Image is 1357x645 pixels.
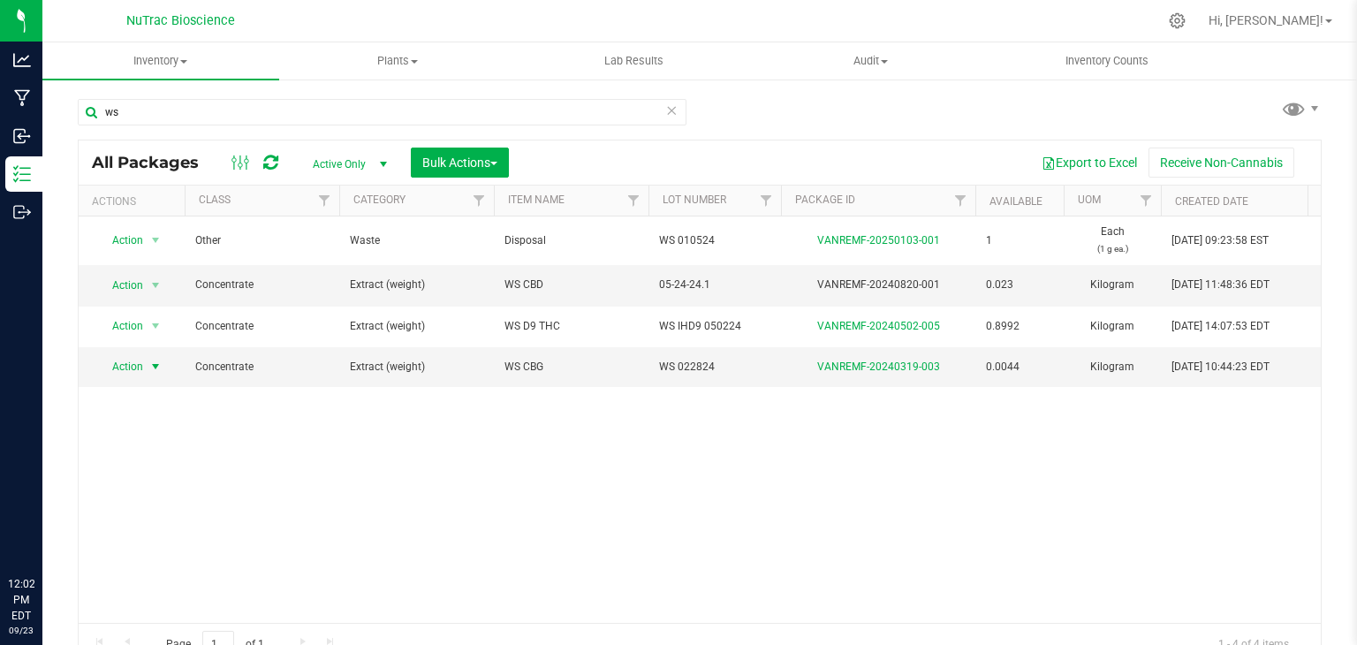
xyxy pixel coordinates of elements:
a: Created Date [1175,195,1248,208]
a: Filter [1132,186,1161,216]
a: Category [353,193,406,206]
a: Audit [752,42,989,80]
span: Inventory [42,53,279,69]
a: Filter [946,186,975,216]
span: Bulk Actions [422,156,497,170]
a: Item Name [508,193,565,206]
a: Class [199,193,231,206]
span: 1 [986,232,1053,249]
span: NuTrac Bioscience [126,13,235,28]
span: Action [96,314,144,338]
span: Plants [280,53,515,69]
span: Clear [665,99,678,122]
span: 0.8992 [986,318,1053,335]
span: Inventory Counts [1042,53,1172,69]
span: select [145,273,167,298]
span: Hi, [PERSON_NAME]! [1209,13,1323,27]
span: Audit [753,53,988,69]
span: 05-24-24.1 [659,277,770,293]
span: Action [96,228,144,253]
span: 0.023 [986,277,1053,293]
a: Filter [310,186,339,216]
span: [DATE] 09:23:58 EST [1171,232,1269,249]
span: Concentrate [195,277,329,293]
span: WS D9 THC [504,318,638,335]
a: VANREMF-20240502-005 [817,320,940,332]
a: Lab Results [516,42,753,80]
inline-svg: Outbound [13,203,31,221]
span: Concentrate [195,359,329,376]
a: Plants [279,42,516,80]
span: All Packages [92,153,216,172]
div: Actions [92,195,178,208]
a: Lot Number [663,193,726,206]
span: Waste [350,232,483,249]
span: Extract (weight) [350,277,483,293]
div: Manage settings [1166,12,1188,29]
a: Package ID [795,193,855,206]
a: VANREMF-20250103-001 [817,234,940,247]
span: Concentrate [195,318,329,335]
span: Lab Results [580,53,687,69]
input: Search Package ID, Item Name, SKU, Lot or Part Number... [78,99,686,125]
span: Kilogram [1074,359,1150,376]
a: UOM [1078,193,1101,206]
iframe: Resource center [18,504,71,557]
span: [DATE] 11:48:36 EDT [1171,277,1270,293]
p: 12:02 PM EDT [8,576,34,624]
a: Available [989,195,1042,208]
a: Filter [752,186,781,216]
span: Other [195,232,329,249]
button: Bulk Actions [411,148,509,178]
span: WS 010524 [659,232,770,249]
span: select [145,228,167,253]
span: Kilogram [1074,277,1150,293]
span: WS CBD [504,277,638,293]
p: (1 g ea.) [1074,240,1150,257]
div: VANREMF-20240820-001 [778,277,978,293]
inline-svg: Manufacturing [13,89,31,107]
button: Export to Excel [1030,148,1149,178]
span: select [145,354,167,379]
span: Action [96,354,144,379]
a: Inventory Counts [989,42,1225,80]
span: 0.0044 [986,359,1053,376]
span: Each [1074,224,1150,257]
a: Filter [465,186,494,216]
p: 09/23 [8,624,34,637]
span: WS CBG [504,359,638,376]
inline-svg: Analytics [13,51,31,69]
span: [DATE] 10:44:23 EDT [1171,359,1270,376]
a: Inventory [42,42,279,80]
span: Disposal [504,232,638,249]
span: [DATE] 14:07:53 EDT [1171,318,1270,335]
a: Filter [619,186,648,216]
span: Extract (weight) [350,318,483,335]
a: VANREMF-20240319-003 [817,360,940,373]
span: Extract (weight) [350,359,483,376]
span: select [145,314,167,338]
span: Kilogram [1074,318,1150,335]
button: Receive Non-Cannabis [1149,148,1294,178]
span: WS 022824 [659,359,770,376]
span: Action [96,273,144,298]
span: WS IHD9 050224 [659,318,770,335]
inline-svg: Inbound [13,127,31,145]
inline-svg: Inventory [13,165,31,183]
